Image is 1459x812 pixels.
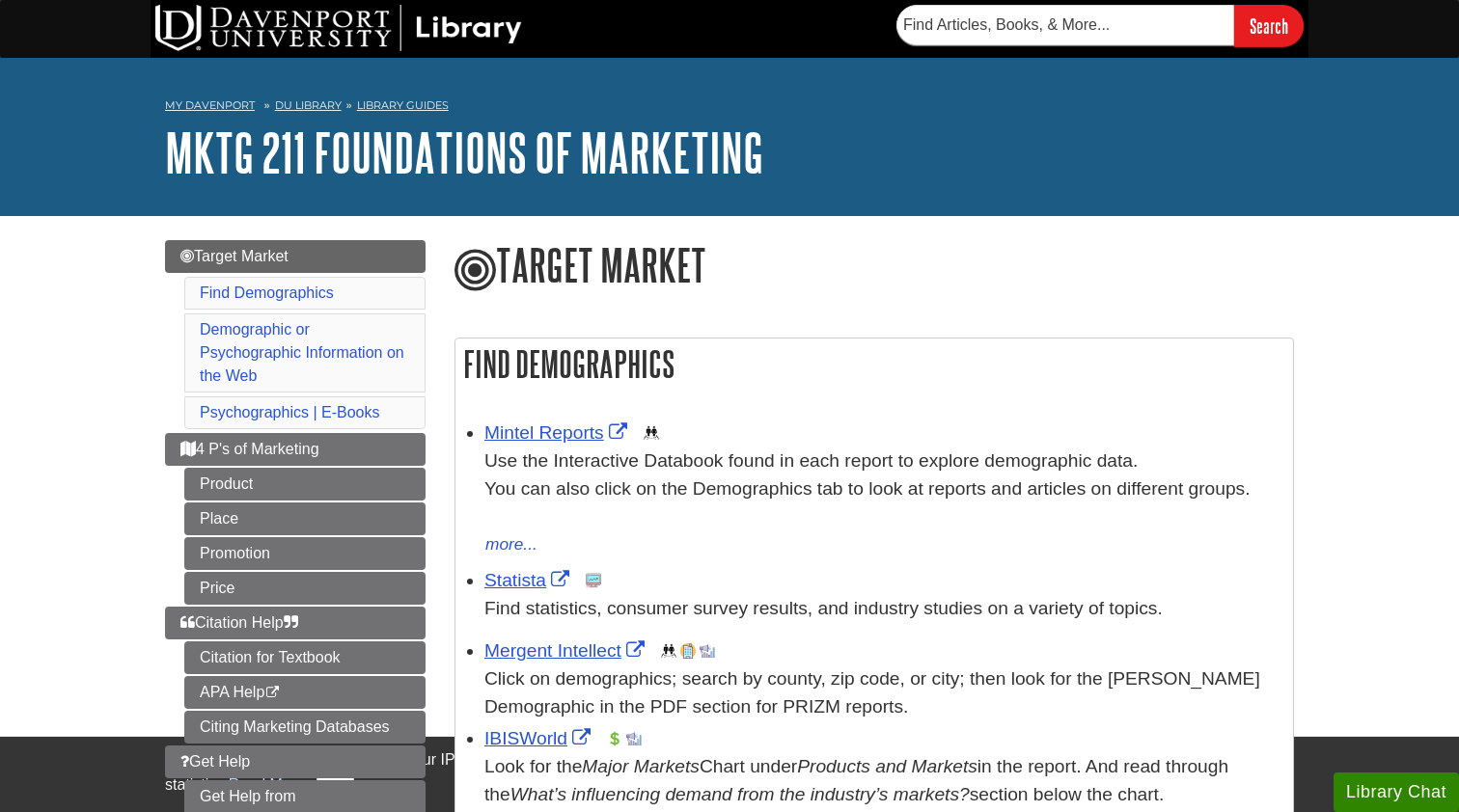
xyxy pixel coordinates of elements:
[200,404,379,420] a: Psychographics | E-Books
[484,665,1283,721] div: Click on demographics; search by county, zip code, or city; then look for the [PERSON_NAME] Demog...
[680,643,696,659] img: Company Information
[184,537,426,570] a: Promotion
[797,756,977,776] i: Products and Markets
[357,98,449,112] a: Library Guides
[180,753,250,770] span: Get Help
[582,756,700,776] i: Major Markets
[661,643,676,659] img: Demographics
[896,5,1234,45] input: Find Articles, Books, & More...
[484,531,538,558] button: more...
[484,728,595,748] a: Link opens in new window
[484,447,1283,530] div: Use the Interactive Databook found in each report to explore demographic data. You can also click...
[184,572,426,605] a: Price
[200,284,334,301] a: Find Demographics
[626,731,642,746] img: Industry Report
[184,711,426,744] a: Citing Marketing Databases
[484,570,574,590] a: Link opens in new window
[700,643,715,659] img: Industry Report
[484,595,1283,623] p: Find statistics, consumer survey results, and industry studies on a variety of topics.
[184,641,426,674] a: Citation for Textbook
[586,573,601,588] img: Statistics
[180,441,319,457] span: 4 P's of Marketing
[264,687,281,699] i: This link opens in a new window
[510,784,970,804] i: What’s influencing demand from the industry’s markets?
[180,248,289,264] span: Target Market
[184,502,426,535] a: Place
[200,321,404,384] a: Demographic or Psychographic Information on the Web
[165,97,255,114] a: My Davenport
[896,5,1304,46] form: Searches DU Library's articles, books, and more
[484,753,1283,809] div: Look for the Chart under in the report. And read through the section below the chart.
[607,731,622,746] img: Financial Report
[165,433,426,466] a: 4 P's of Marketing
[165,240,426,273] a: Target Market
[165,122,763,182] a: MKTG 211 Foundations of Marketing
[275,98,342,112] a: DU Library
[644,425,659,441] img: Demographics
[484,422,632,443] a: Link opens in new window
[454,240,1294,294] h1: Target Market
[165,93,1294,123] nav: breadcrumb
[1234,5,1304,46] input: Search
[155,5,522,51] img: DU Library
[1334,772,1459,812] button: Library Chat
[180,614,298,631] span: Citation Help
[184,676,426,709] a: APA Help
[455,338,1293,390] h2: Find Demographics
[184,468,426,501] a: Product
[165,745,426,778] a: Get Help
[165,607,426,639] a: Citation Help
[484,640,649,661] a: Link opens in new window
